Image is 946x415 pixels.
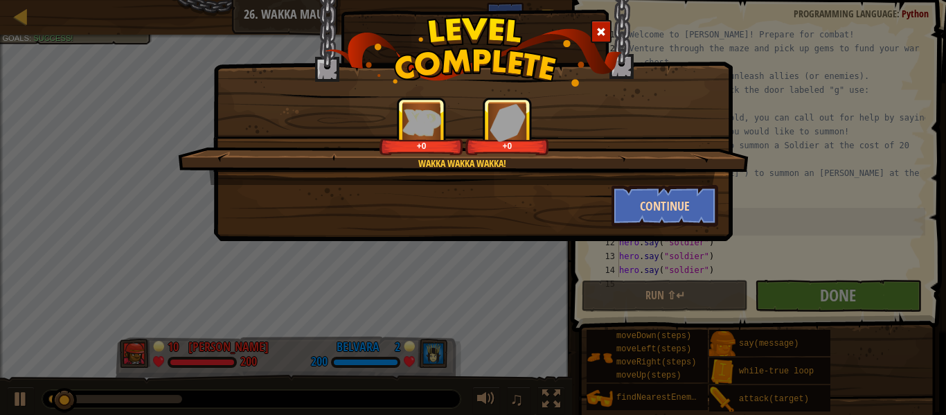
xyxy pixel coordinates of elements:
[325,17,622,87] img: level_complete.png
[402,109,441,136] img: reward_icon_xp.png
[244,157,681,170] div: Wakka wakka wakka!
[382,141,461,151] div: +0
[612,185,719,227] button: Continue
[490,103,526,141] img: reward_icon_gems.png
[468,141,546,151] div: +0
